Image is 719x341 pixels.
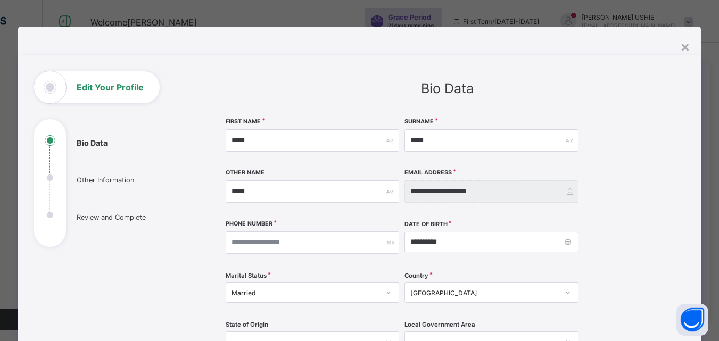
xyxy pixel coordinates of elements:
label: Date of Birth [404,221,448,228]
span: State of Origin [226,321,268,328]
span: Bio Data [421,80,474,96]
span: Country [404,272,428,279]
h1: Edit Your Profile [77,83,144,92]
label: First Name [226,118,261,125]
label: Other Name [226,169,265,176]
span: Marital Status [226,272,267,279]
div: [GEOGRAPHIC_DATA] [410,289,559,297]
button: Open asap [676,304,708,336]
div: Married [232,289,380,297]
label: Surname [404,118,434,125]
label: Email Address [404,169,452,176]
span: Local Government Area [404,321,475,328]
div: × [680,37,690,55]
label: Phone Number [226,220,272,227]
